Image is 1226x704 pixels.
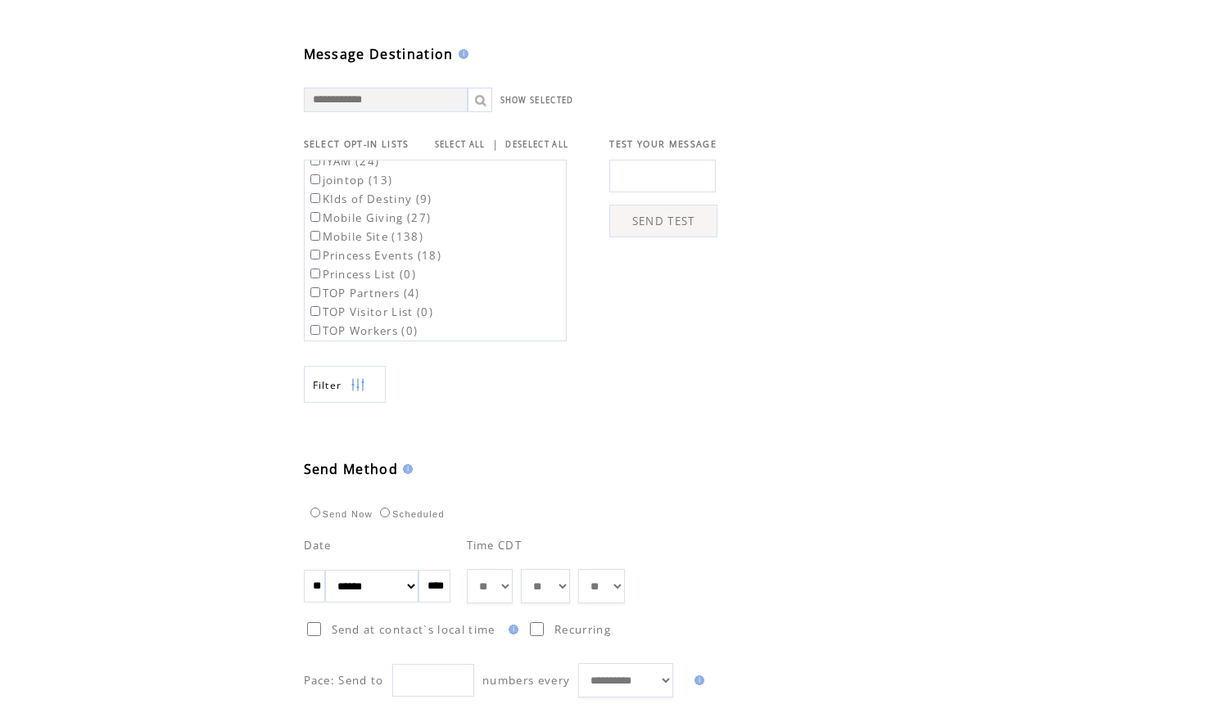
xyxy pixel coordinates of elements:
span: numbers every [482,673,570,688]
a: Filter [304,366,386,403]
input: Princess Events (18) [310,250,320,259]
span: Send at contact`s local time [332,622,495,637]
img: help.gif [454,49,468,59]
a: SEND TEST [609,205,717,237]
label: Princess List (0) [307,267,417,282]
img: help.gif [504,625,518,634]
label: IYAM (24) [307,154,380,169]
span: Message Destination [304,45,454,63]
input: Princess List (0) [310,269,320,278]
input: IYAM (24) [310,156,320,165]
span: | [492,137,499,151]
label: TOP Partners (4) [307,286,420,300]
a: SHOW SELECTED [500,95,574,106]
span: Send Method [304,460,399,478]
label: jointop (13) [307,173,393,187]
span: TEST YOUR MESSAGE [609,138,717,150]
label: Mobile Giving (27) [307,210,432,225]
span: Pace: Send to [304,673,384,688]
span: Time CDT [467,538,523,553]
span: Show filters [313,378,342,392]
span: Recurring [554,622,611,637]
span: Date [304,538,332,553]
input: jointop (13) [310,174,320,184]
a: SELECT ALL [435,139,486,150]
label: Send Now [306,509,373,519]
input: TOP Partners (4) [310,287,320,297]
label: TOP Workers (0) [307,323,418,338]
a: DESELECT ALL [505,139,568,150]
input: KIds of Destiny (9) [310,193,320,203]
label: KIds of Destiny (9) [307,192,432,206]
input: Mobile Site (138) [310,231,320,241]
input: TOP Visitor List (0) [310,306,320,316]
label: Scheduled [376,509,445,519]
input: Scheduled [380,508,390,517]
label: TOP Visitor List (0) [307,305,434,319]
span: SELECT OPT-IN LISTS [304,138,409,150]
input: TOP Workers (0) [310,325,320,335]
label: Princess Events (18) [307,248,442,263]
input: Send Now [310,508,320,517]
img: help.gif [690,675,704,685]
img: help.gif [398,464,413,474]
img: filters.png [351,367,365,404]
label: Mobile Site (138) [307,229,424,244]
input: Mobile Giving (27) [310,212,320,222]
